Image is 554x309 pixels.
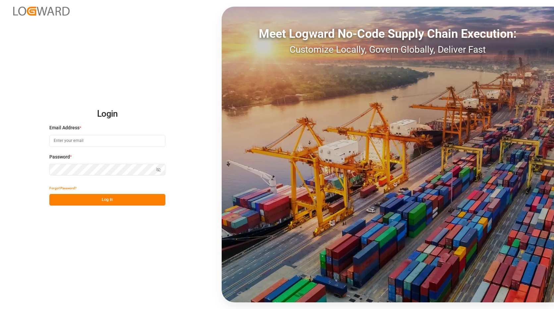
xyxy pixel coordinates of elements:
[49,154,70,160] span: Password
[222,25,554,43] div: Meet Logward No-Code Supply Chain Execution:
[49,103,165,125] h2: Login
[49,182,77,194] button: Forgot Password?
[49,194,165,206] button: Log In
[49,135,165,147] input: Enter your email
[49,124,80,131] span: Email Address
[13,7,70,16] img: Logward_new_orange.png
[222,43,554,57] div: Customize Locally, Govern Globally, Deliver Fast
